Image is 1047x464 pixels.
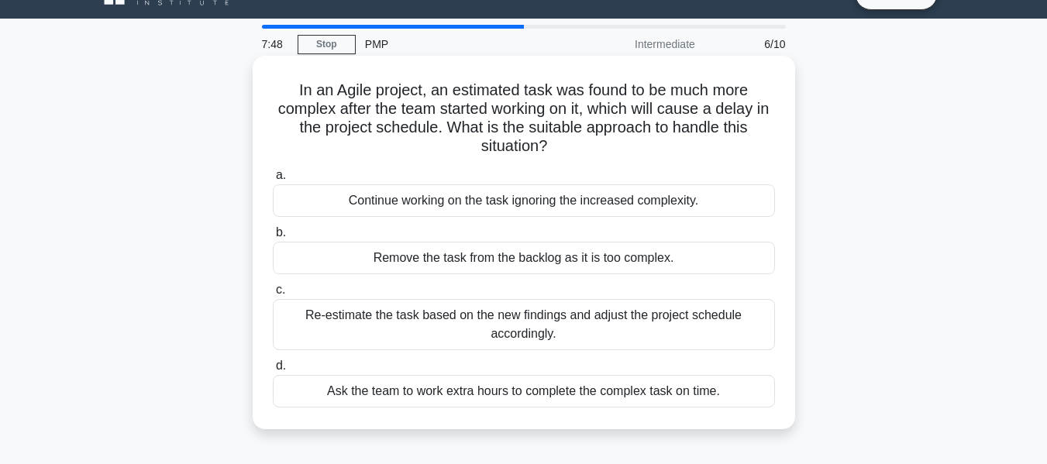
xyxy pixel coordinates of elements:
[276,359,286,372] span: d.
[273,184,775,217] div: Continue working on the task ignoring the increased complexity.
[273,375,775,407] div: Ask the team to work extra hours to complete the complex task on time.
[276,283,285,296] span: c.
[253,29,298,60] div: 7:48
[273,242,775,274] div: Remove the task from the backlog as it is too complex.
[298,35,356,54] a: Stop
[276,168,286,181] span: a.
[276,225,286,239] span: b.
[356,29,569,60] div: PMP
[271,81,777,156] h5: In an Agile project, an estimated task was found to be much more complex after the team started w...
[704,29,795,60] div: 6/10
[569,29,704,60] div: Intermediate
[273,299,775,350] div: Re-estimate the task based on the new findings and adjust the project schedule accordingly.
